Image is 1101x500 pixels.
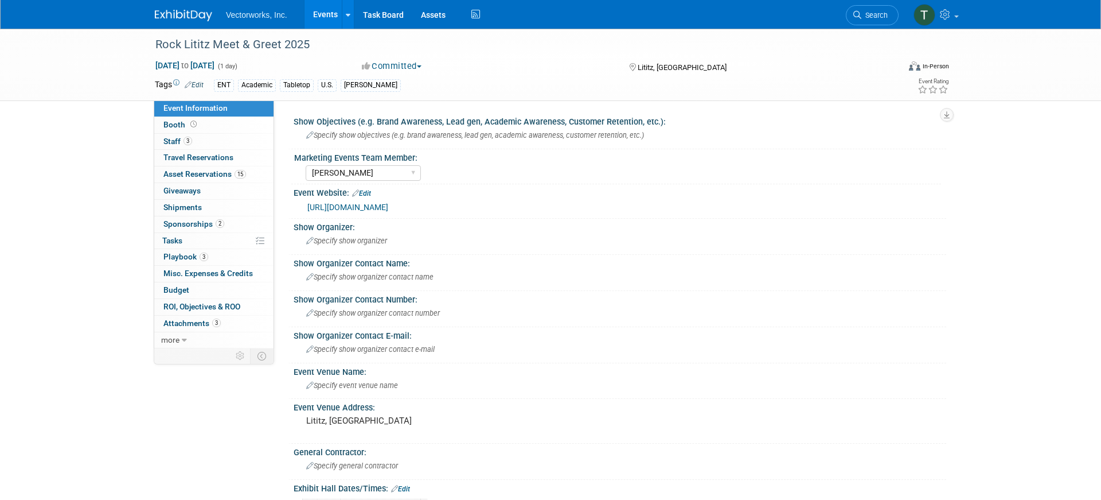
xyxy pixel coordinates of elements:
span: 3 [200,253,208,261]
span: Lititz, [GEOGRAPHIC_DATA] [638,63,727,72]
span: 2 [216,219,224,228]
span: Attachments [163,319,221,328]
span: Budget [163,285,189,294]
div: [PERSON_NAME] [341,79,401,91]
span: Playbook [163,252,208,261]
img: ExhibitDay [155,10,212,21]
div: Rock Lititz Meet & Greet 2025 [151,34,881,55]
span: Event Information [163,103,228,113]
a: Booth [154,117,274,133]
td: Personalize Event Tab Strip [231,348,251,363]
span: 3 [183,137,192,145]
div: In-Person [922,62,949,71]
span: Search [861,11,888,20]
a: Travel Reservations [154,150,274,166]
a: Budget [154,282,274,299]
span: Staff [163,137,192,146]
a: [URL][DOMAIN_NAME] [307,203,388,212]
div: Show Organizer Contact Name: [294,255,946,269]
span: Specify event venue name [306,381,398,390]
a: Attachments3 [154,316,274,332]
span: Vectorworks, Inc. [226,10,287,20]
img: Tyler French [913,4,935,26]
span: Giveaways [163,186,201,195]
div: Show Organizer Contact Number: [294,291,946,305]
span: to [179,61,190,70]
span: 15 [235,170,246,179]
span: Specify show organizer contact number [306,309,440,317]
span: Specify show organizer contact e-mail [306,345,435,354]
a: Giveaways [154,183,274,199]
div: Event Website: [294,184,946,199]
a: Edit [352,189,371,197]
a: Search [846,5,899,25]
span: Asset Reservations [163,169,246,179]
span: more [161,335,179,344]
span: ROI, Objectives & ROO [163,302,240,311]
span: Travel Reservations [163,153,233,162]
span: Booth not reserved yet [188,120,199,129]
div: Show Organizer: [294,219,946,233]
a: Sponsorships2 [154,216,274,232]
span: (1 day) [217,63,237,70]
div: ENT [214,79,234,91]
div: Event Venue Address: [294,399,946,413]
a: Tasks [154,233,274,249]
a: Staff3 [154,134,274,150]
a: Edit [185,81,204,89]
a: more [154,332,274,348]
span: [DATE] [DATE] [155,60,215,71]
div: Academic [238,79,276,91]
td: Tags [155,79,204,92]
a: ROI, Objectives & ROO [154,299,274,315]
span: Booth [163,120,199,129]
span: Misc. Expenses & Credits [163,269,253,278]
pre: Lititz, [GEOGRAPHIC_DATA] [306,416,553,426]
div: Show Organizer Contact E-mail: [294,327,946,342]
div: Marketing Events Team Member: [294,149,941,164]
span: Specify general contractor [306,462,398,470]
a: Shipments [154,200,274,216]
button: Committed [358,60,426,72]
img: Format-Inperson.png [909,61,920,71]
div: Event Rating [918,79,948,84]
div: Event Format [831,60,949,77]
div: U.S. [318,79,337,91]
span: Specify show organizer [306,237,387,245]
a: Event Information [154,100,274,117]
a: Misc. Expenses & Credits [154,266,274,282]
div: Show Objectives (e.g. Brand Awareness, Lead gen, Academic Awareness, Customer Retention, etc.): [294,113,946,127]
div: General Contractor: [294,444,946,458]
span: Specify show objectives (e.g. brand awareness, lead gen, academic awareness, customer retention, ... [306,131,644,139]
span: Shipments [163,203,202,212]
div: Event Venue Name: [294,363,946,378]
a: Edit [391,485,410,493]
span: Tasks [162,236,182,245]
div: Tabletop [280,79,314,91]
span: 3 [212,319,221,327]
span: Specify show organizer contact name [306,273,434,281]
span: Sponsorships [163,219,224,228]
div: Exhibit Hall Dates/Times: [294,480,946,495]
td: Toggle Event Tabs [251,348,274,363]
a: Asset Reservations15 [154,166,274,183]
a: Playbook3 [154,249,274,265]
